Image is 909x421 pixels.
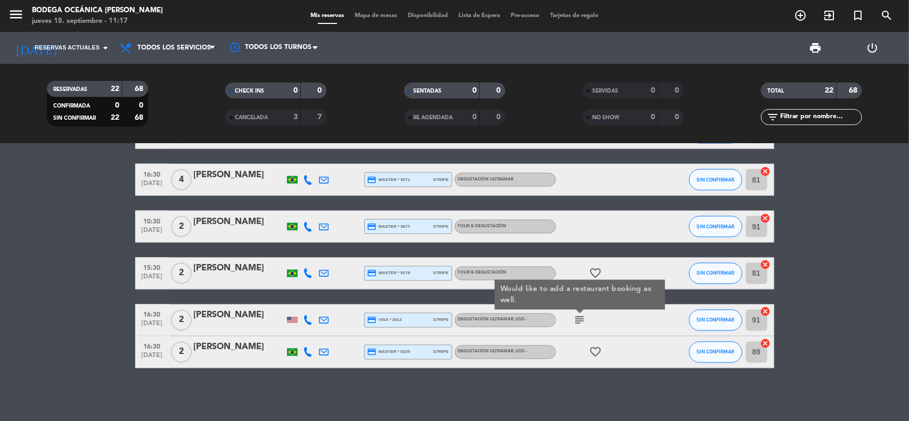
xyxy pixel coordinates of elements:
span: SIN CONFIRMAR [697,349,734,355]
span: SIN CONFIRMAR [697,224,734,229]
span: stripe [433,349,449,356]
span: stripe [433,270,449,277]
i: credit_card [367,316,377,325]
strong: 7 [318,113,324,121]
i: cancel [760,166,771,177]
span: master * 9179 [367,269,411,278]
i: credit_card [367,269,377,278]
strong: 68 [849,87,860,94]
i: credit_card [367,175,377,185]
div: [PERSON_NAME] [194,341,284,354]
i: arrow_drop_down [99,42,112,54]
span: master * 0235 [367,348,411,357]
span: 10:30 [139,214,166,227]
span: 4 [171,169,192,191]
strong: 0 [318,87,324,94]
span: SIN CONFIRMAR [697,177,734,183]
i: favorite_border [589,346,602,359]
strong: 3 [293,113,298,121]
div: Would like to add a restaurant booking as well. [500,284,659,306]
span: SIN CONFIRMAR [697,317,734,323]
i: credit_card [367,222,377,232]
span: print [809,42,822,54]
span: master * 9271 [367,175,411,185]
span: Todos los servicios [137,44,211,52]
strong: 68 [135,85,145,93]
strong: 22 [111,85,119,93]
span: 16:30 [139,308,166,320]
span: Tour & degustación [458,271,507,275]
span: Pre-acceso [505,13,545,19]
span: 2 [171,310,192,331]
span: stripe [433,317,449,324]
strong: 0 [651,87,655,94]
i: [DATE] [8,36,64,60]
span: , USD - [514,318,527,322]
strong: 0 [115,102,119,109]
span: CHECK INS [235,88,264,94]
strong: 68 [135,114,145,121]
span: master * 3677 [367,222,411,232]
span: SIN CONFIRMAR [697,270,734,276]
span: CONFIRMADA [53,103,90,109]
span: Mapa de mesas [349,13,403,19]
span: [DATE] [139,180,166,192]
i: cancel [760,339,771,349]
span: SENTADAS [414,88,442,94]
div: Bodega Oceánica [PERSON_NAME] [32,5,163,16]
button: SIN CONFIRMAR [689,342,742,363]
button: SIN CONFIRMAR [689,310,742,331]
strong: 22 [111,114,119,121]
span: CANCELADA [235,115,268,120]
i: exit_to_app [823,9,836,22]
div: jueves 18. septiembre - 11:17 [32,16,163,27]
span: [DATE] [139,352,166,365]
span: stripe [433,223,449,230]
i: cancel [760,260,771,270]
button: SIN CONFIRMAR [689,216,742,237]
strong: 0 [496,87,503,94]
span: 2 [171,342,192,363]
span: [DATE] [139,320,166,333]
strong: 0 [651,113,655,121]
i: favorite_border [589,267,602,280]
i: power_settings_new [866,42,879,54]
i: subject [574,314,586,327]
span: RESERVADAS [53,87,87,92]
span: [DATE] [139,274,166,286]
div: LOG OUT [844,32,901,64]
span: Degustación Ultramar [458,350,527,354]
strong: 22 [825,87,834,94]
span: Tour & degustación [458,224,507,228]
i: add_circle_outline [794,9,807,22]
span: NO SHOW [592,115,619,120]
button: SIN CONFIRMAR [689,169,742,191]
strong: 0 [472,113,477,121]
span: RE AGENDADA [414,115,453,120]
span: 2 [171,263,192,284]
button: SIN CONFIRMAR [689,263,742,284]
i: filter_list [766,111,779,123]
strong: 0 [496,113,503,121]
span: 2 [171,216,192,237]
i: cancel [760,213,771,224]
strong: 0 [139,102,145,109]
span: [DATE] [139,227,166,239]
span: Mis reservas [305,13,349,19]
span: SIN CONFIRMAR [53,115,96,121]
i: credit_card [367,348,377,357]
span: 16:30 [139,168,166,180]
span: Lista de Espera [453,13,505,19]
strong: 0 [675,87,681,94]
strong: 0 [472,87,477,94]
span: 16:30 [139,340,166,352]
input: Filtrar por nombre... [779,111,862,123]
span: Degustación Ultramar [458,177,514,181]
div: [PERSON_NAME] [194,168,284,182]
span: SERVIDAS [592,88,618,94]
i: turned_in_not [851,9,864,22]
div: [PERSON_NAME] [194,215,284,229]
span: stripe [433,176,449,183]
strong: 0 [675,113,681,121]
span: visa * 3013 [367,316,402,325]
